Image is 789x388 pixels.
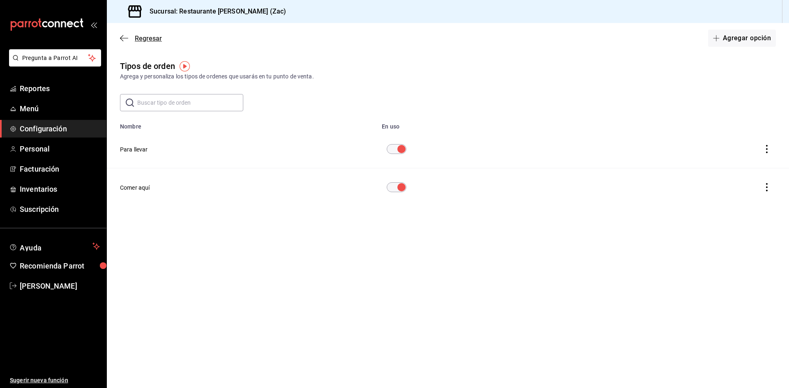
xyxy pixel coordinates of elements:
[10,376,100,385] span: Sugerir nueva función
[143,7,286,16] h3: Sucursal: Restaurante [PERSON_NAME] (Zac)
[758,178,776,196] button: actions
[120,72,776,81] div: Agrega y personaliza los tipos de ordenes que usarás en tu punto de venta.
[6,60,101,68] a: Pregunta a Parrot AI
[20,163,100,174] span: Facturación
[120,145,148,154] button: Para llevar
[20,204,100,215] span: Suscripción
[377,118,579,130] th: En uso
[758,140,776,158] button: actions
[20,123,100,134] span: Configuración
[20,280,100,292] span: [PERSON_NAME]
[135,34,162,42] span: Regresar
[120,34,162,42] button: Regresar
[20,241,89,251] span: Ayuda
[180,61,190,71] img: Tooltip marker
[20,184,100,195] span: Inventarios
[9,49,101,67] button: Pregunta a Parrot AI
[107,118,789,206] table: diningOptionTable
[120,60,175,72] div: Tipos de orden
[708,30,776,47] button: Agregar opción
[20,143,100,154] span: Personal
[20,260,100,271] span: Recomienda Parrot
[20,83,100,94] span: Reportes
[137,94,243,111] input: Buscar tipo de orden
[90,21,97,28] button: open_drawer_menu
[120,184,150,192] button: Comer aquí
[22,54,88,62] span: Pregunta a Parrot AI
[20,103,100,114] span: Menú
